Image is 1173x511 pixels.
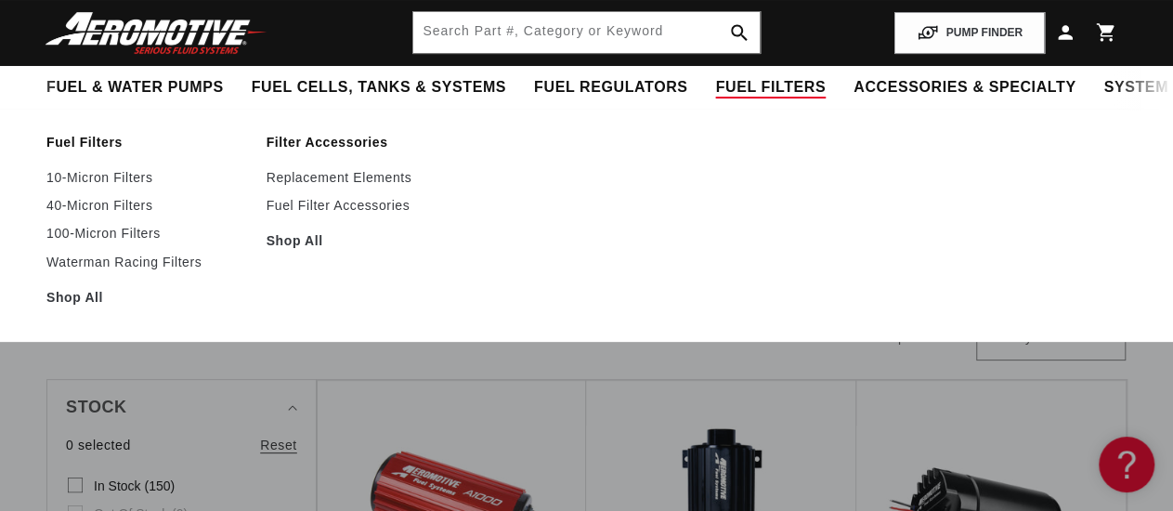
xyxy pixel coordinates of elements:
[46,134,248,151] a: Fuel Filters
[520,66,701,110] summary: Fuel Regulators
[267,134,468,151] a: Filter Accessories
[267,197,468,214] a: Fuel Filter Accessories
[66,394,127,421] span: Stock
[66,435,131,455] span: 0 selected
[46,289,248,306] a: Shop All
[267,232,468,249] a: Shop All
[66,380,297,435] summary: Stock (0 selected)
[252,78,506,98] span: Fuel Cells, Tanks & Systems
[260,435,297,455] a: Reset
[840,66,1089,110] summary: Accessories & Specialty
[854,78,1075,98] span: Accessories & Specialty
[46,254,248,270] a: Waterman Racing Filters
[701,66,840,110] summary: Fuel Filters
[870,330,952,345] span: 150 products
[46,169,248,186] a: 10-Micron Filters
[238,66,520,110] summary: Fuel Cells, Tanks & Systems
[46,225,248,242] a: 100-Micron Filters
[46,78,224,98] span: Fuel & Water Pumps
[719,12,760,53] button: search button
[894,12,1045,54] button: PUMP FINDER
[715,78,826,98] span: Fuel Filters
[534,78,687,98] span: Fuel Regulators
[94,478,175,494] span: In stock (150)
[46,197,248,214] a: 40-Micron Filters
[413,12,759,53] input: Search by Part Number, Category or Keyword
[33,66,238,110] summary: Fuel & Water Pumps
[40,11,272,55] img: Aeromotive
[267,169,468,186] a: Replacement Elements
